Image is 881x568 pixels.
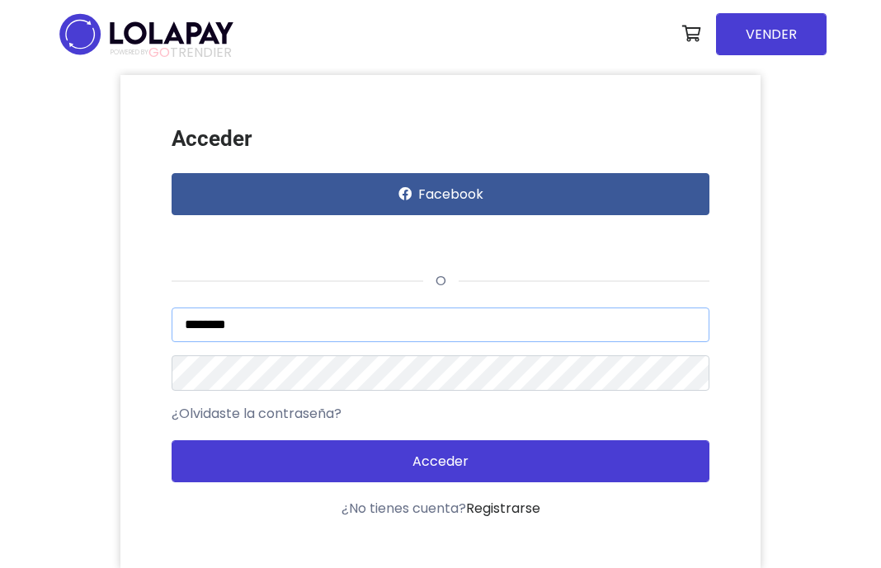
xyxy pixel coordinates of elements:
a: VENDER [716,13,827,55]
span: o [423,271,459,290]
h3: Acceder [172,126,709,152]
iframe: Botón de Acceder con Google [163,220,337,256]
button: Facebook [172,173,709,215]
div: Acceder con Google. Se abre en una pestaña nueva [172,220,328,256]
span: TRENDIER [111,45,232,60]
span: GO [148,43,170,62]
div: ¿No tienes cuenta? [172,499,709,519]
img: logo [54,8,238,60]
span: POWERED BY [111,48,148,57]
a: Registrarse [466,499,540,518]
a: ¿Olvidaste la contraseña? [172,404,342,424]
button: Acceder [172,440,709,482]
